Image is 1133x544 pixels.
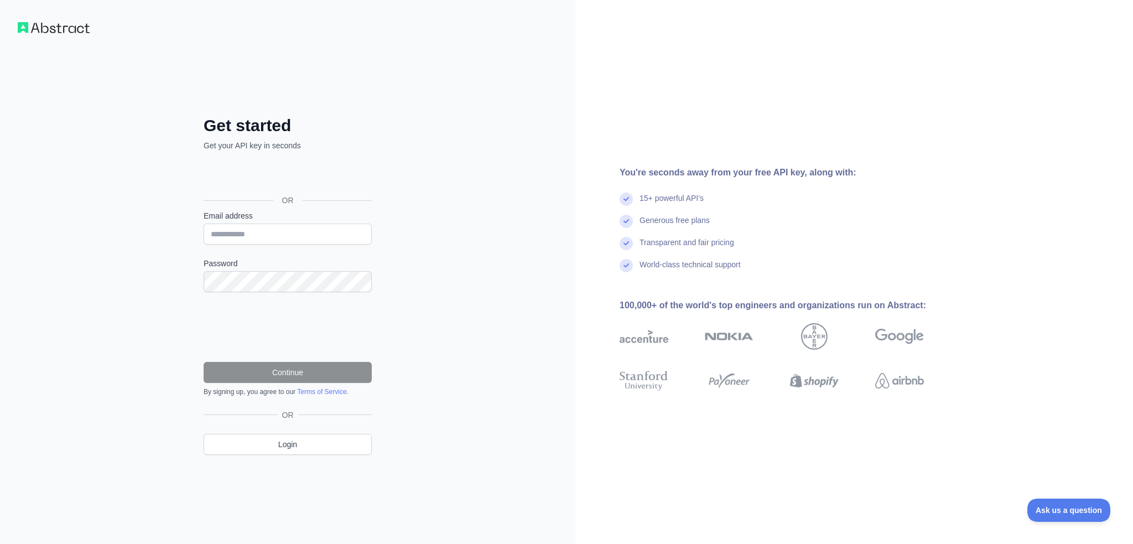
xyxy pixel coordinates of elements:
div: Transparent and fair pricing [640,237,734,259]
img: check mark [620,215,633,228]
img: accenture [620,323,668,350]
div: 15+ powerful API's [640,193,704,215]
label: Email address [204,210,372,221]
img: Workflow [18,22,90,33]
iframe: Sign in with Google Button [198,163,375,188]
div: World-class technical support [640,259,741,281]
p: Get your API key in seconds [204,140,372,151]
img: google [875,323,924,350]
span: OR [278,410,298,421]
div: By signing up, you agree to our . [204,387,372,396]
img: airbnb [875,369,924,393]
button: Continue [204,362,372,383]
img: check mark [620,259,633,272]
img: payoneer [705,369,753,393]
img: nokia [705,323,753,350]
span: OR [273,195,303,206]
iframe: reCAPTCHA [204,305,372,349]
div: You're seconds away from your free API key, along with: [620,166,959,179]
img: check mark [620,193,633,206]
a: Terms of Service [297,388,346,396]
img: bayer [801,323,828,350]
div: Generous free plans [640,215,710,237]
img: shopify [790,369,839,393]
iframe: Toggle Customer Support [1027,499,1111,522]
label: Password [204,258,372,269]
img: check mark [620,237,633,250]
img: stanford university [620,369,668,393]
a: Login [204,434,372,455]
div: 100,000+ of the world's top engineers and organizations run on Abstract: [620,299,959,312]
h2: Get started [204,116,372,136]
